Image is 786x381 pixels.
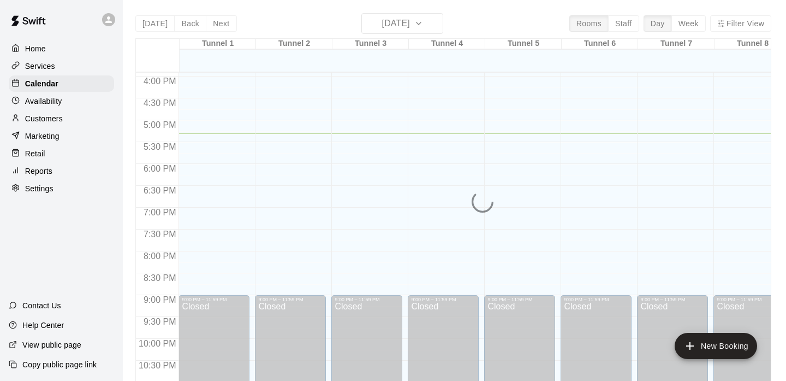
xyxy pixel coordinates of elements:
[141,98,179,108] span: 4:30 PM
[409,39,485,49] div: Tunnel 4
[411,297,475,302] div: 9:00 PM – 11:59 PM
[22,339,81,350] p: View public page
[136,339,178,348] span: 10:00 PM
[22,320,64,331] p: Help Center
[25,183,53,194] p: Settings
[25,131,59,142] p: Marketing
[22,359,97,370] p: Copy public page link
[141,251,179,261] span: 8:00 PM
[717,297,781,302] div: 9:00 PM – 11:59 PM
[675,333,757,359] button: add
[9,163,114,179] a: Reports
[141,186,179,195] span: 6:30 PM
[485,39,562,49] div: Tunnel 5
[25,78,58,89] p: Calendar
[335,297,399,302] div: 9:00 PM – 11:59 PM
[9,75,114,92] a: Calendar
[25,43,46,54] p: Home
[258,297,323,302] div: 9:00 PM – 11:59 PM
[564,297,628,302] div: 9:00 PM – 11:59 PM
[9,58,114,74] a: Services
[141,142,179,151] span: 5:30 PM
[141,230,179,239] span: 7:30 PM
[9,128,114,144] a: Marketing
[562,39,638,49] div: Tunnel 6
[640,297,705,302] div: 9:00 PM – 11:59 PM
[141,295,179,304] span: 9:00 PM
[141,273,179,283] span: 8:30 PM
[141,77,179,86] span: 4:00 PM
[9,145,114,162] a: Retail
[136,361,178,370] span: 10:30 PM
[22,300,61,311] p: Contact Us
[25,61,55,72] p: Services
[638,39,714,49] div: Tunnel 7
[9,40,114,57] a: Home
[25,96,62,107] p: Availability
[487,297,552,302] div: 9:00 PM – 11:59 PM
[9,180,114,197] a: Settings
[332,39,409,49] div: Tunnel 3
[25,166,52,177] p: Reports
[180,39,256,49] div: Tunnel 1
[9,93,114,109] a: Availability
[25,148,45,159] p: Retail
[9,110,114,127] a: Customers
[182,297,246,302] div: 9:00 PM – 11:59 PM
[141,317,179,326] span: 9:30 PM
[25,113,63,124] p: Customers
[141,120,179,130] span: 5:00 PM
[141,208,179,217] span: 7:00 PM
[256,39,332,49] div: Tunnel 2
[141,164,179,173] span: 6:00 PM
